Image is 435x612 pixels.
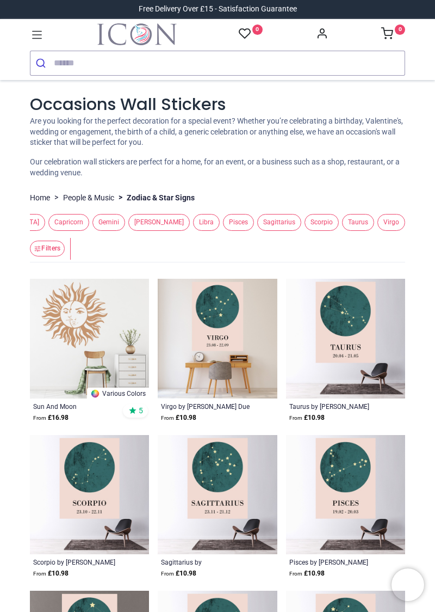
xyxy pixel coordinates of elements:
[304,214,339,231] span: Scorpio
[161,568,196,579] strong: £ 10.98
[161,558,251,566] a: Sagittarius by [PERSON_NAME] Due
[161,413,196,423] strong: £ 10.98
[161,402,251,411] a: Virgo by [PERSON_NAME] Due
[161,571,174,577] span: From
[252,25,263,35] sup: 0
[30,93,405,117] h1: Occasions Wall Stickers
[377,214,405,231] span: Virgo
[125,214,190,231] button: [PERSON_NAME]
[289,402,380,411] a: Taurus by [PERSON_NAME] Due
[339,214,374,231] button: Taurus
[223,214,254,231] span: Pisces
[289,413,325,423] strong: £ 10.98
[257,214,301,231] span: Sagittarius
[161,415,174,421] span: From
[381,30,405,39] a: 0
[50,192,63,203] span: >
[139,406,143,415] span: 5
[190,214,220,231] button: Libra
[301,214,339,231] button: Scorpio
[114,192,195,203] li: Zodiac & Star Signs
[220,214,254,231] button: Pisces
[33,558,123,566] a: Scorpio by [PERSON_NAME] Due
[128,214,190,231] span: [PERSON_NAME]
[30,279,149,398] img: Sun And Moon Wall Sticker
[30,193,50,204] a: Home
[289,571,302,577] span: From
[97,23,177,45] a: Logo of Icon Wall Stickers
[33,413,69,423] strong: £ 16.98
[158,435,277,554] img: Sagittarius Wall Sticker by Alberte Grene Due
[63,193,114,204] a: People & Music
[33,415,46,421] span: From
[97,23,177,45] img: Icon Wall Stickers
[30,241,65,256] button: Filters
[90,389,100,399] img: Color Wheel
[33,571,46,577] span: From
[286,435,405,554] img: Pisces Wall Sticker by Alberte Grene Due
[139,4,297,15] div: Free Delivery Over £15 - Satisfaction Guarantee
[316,30,328,39] a: Account Info
[33,568,69,579] strong: £ 10.98
[289,558,380,566] a: Pisces by [PERSON_NAME] Due
[374,214,405,231] button: Virgo
[30,51,54,75] button: Submit
[30,116,405,148] p: Are you looking for the perfect decoration for a special event? Whether you’re celebrating a birt...
[342,214,374,231] span: Taurus
[391,568,424,601] iframe: Brevo live chat
[89,214,125,231] button: Gemini
[289,415,302,421] span: From
[87,388,149,399] a: Various Colors
[45,214,89,231] button: Capricorn
[289,568,325,579] strong: £ 10.98
[30,435,149,554] img: Scorpio Wall Sticker by Alberte Grene Due
[33,402,123,411] a: Sun And Moon
[48,214,89,231] span: Capricorn
[254,214,301,231] button: Sagittarius
[395,25,405,35] sup: 0
[193,214,220,231] span: Libra
[286,279,405,398] img: Taurus Wall Sticker by Alberte Grene Due
[158,279,277,398] img: Virgo Wall Sticker by Alberte Grene Due
[239,27,263,41] a: 0
[30,157,405,178] p: Our celebration wall stickers are perfect for a home, for an event, or a business such as a shop,...
[92,214,125,231] span: Gemini
[114,192,127,203] span: >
